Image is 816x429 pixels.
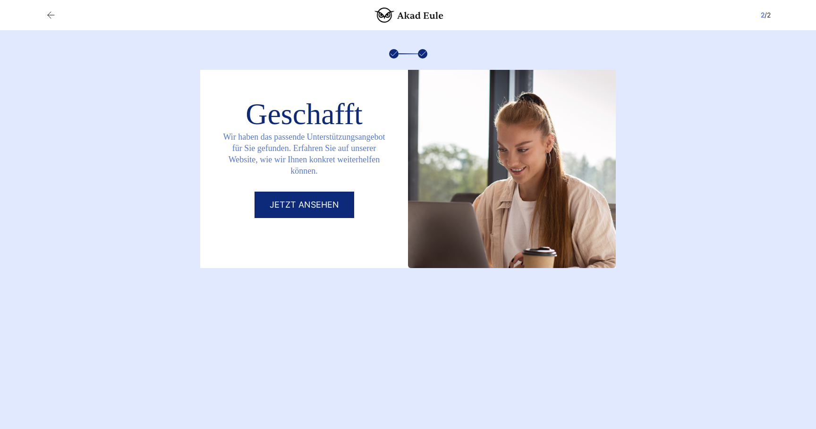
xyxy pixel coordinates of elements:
img: logo [374,8,443,23]
span: 2 [767,11,771,19]
img: Geschafft [408,70,616,268]
div: Wir haben das passende Unterstützungsangebot für Sie gefunden. Erfahren Sie auf unserer Website, ... [200,127,408,192]
span: 2 [761,11,765,19]
div: Geschafft [234,101,374,127]
a: Jetzt ansehen [255,192,354,218]
div: / [761,9,771,21]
